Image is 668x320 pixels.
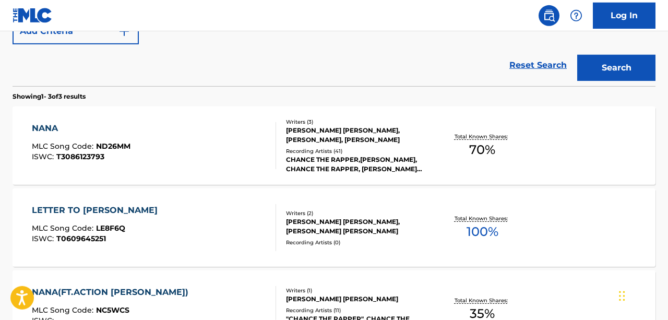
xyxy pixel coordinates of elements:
[13,92,86,101] p: Showing 1 - 3 of 3 results
[32,152,56,161] span: ISWC :
[286,126,429,145] div: [PERSON_NAME] [PERSON_NAME], [PERSON_NAME], [PERSON_NAME]
[455,133,510,140] p: Total Known Shares:
[32,305,96,315] span: MLC Song Code :
[286,239,429,246] div: Recording Artists ( 0 )
[566,5,587,26] div: Help
[118,25,130,38] img: 9d2ae6d4665cec9f34b9.svg
[56,152,104,161] span: T3086123793
[455,297,510,304] p: Total Known Shares:
[286,118,429,126] div: Writers ( 3 )
[619,280,625,312] div: Drag
[13,188,655,267] a: LETTER TO [PERSON_NAME]MLC Song Code:LE8F6QISWC:T0609645251Writers (2)[PERSON_NAME] [PERSON_NAME]...
[32,122,130,135] div: NANA
[570,9,582,22] img: help
[286,287,429,294] div: Writers ( 1 )
[13,8,53,23] img: MLC Logo
[286,294,429,304] div: [PERSON_NAME] [PERSON_NAME]
[56,234,106,243] span: T0609645251
[616,270,668,320] iframe: Chat Widget
[543,9,555,22] img: search
[286,155,429,174] div: CHANCE THE RAPPER,[PERSON_NAME], CHANCE THE RAPPER, [PERSON_NAME] THE RAPPER, CHANCE THE RAPPER F...
[286,217,429,236] div: [PERSON_NAME] [PERSON_NAME], [PERSON_NAME] [PERSON_NAME]
[96,223,125,233] span: LE8F6Q
[13,18,139,44] button: Add Criteria
[32,234,56,243] span: ISWC :
[32,286,194,299] div: NANA(FT.ACTION [PERSON_NAME])
[469,140,495,159] span: 70 %
[467,222,498,241] span: 100 %
[504,54,572,77] a: Reset Search
[286,147,429,155] div: Recording Artists ( 41 )
[32,223,96,233] span: MLC Song Code :
[539,5,559,26] a: Public Search
[455,215,510,222] p: Total Known Shares:
[286,209,429,217] div: Writers ( 2 )
[577,55,655,81] button: Search
[593,3,655,29] a: Log In
[96,141,130,151] span: ND26MM
[32,204,163,217] div: LETTER TO [PERSON_NAME]
[13,106,655,185] a: NANAMLC Song Code:ND26MMISWC:T3086123793Writers (3)[PERSON_NAME] [PERSON_NAME], [PERSON_NAME], [P...
[286,306,429,314] div: Recording Artists ( 11 )
[32,141,96,151] span: MLC Song Code :
[96,305,129,315] span: NC5WCS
